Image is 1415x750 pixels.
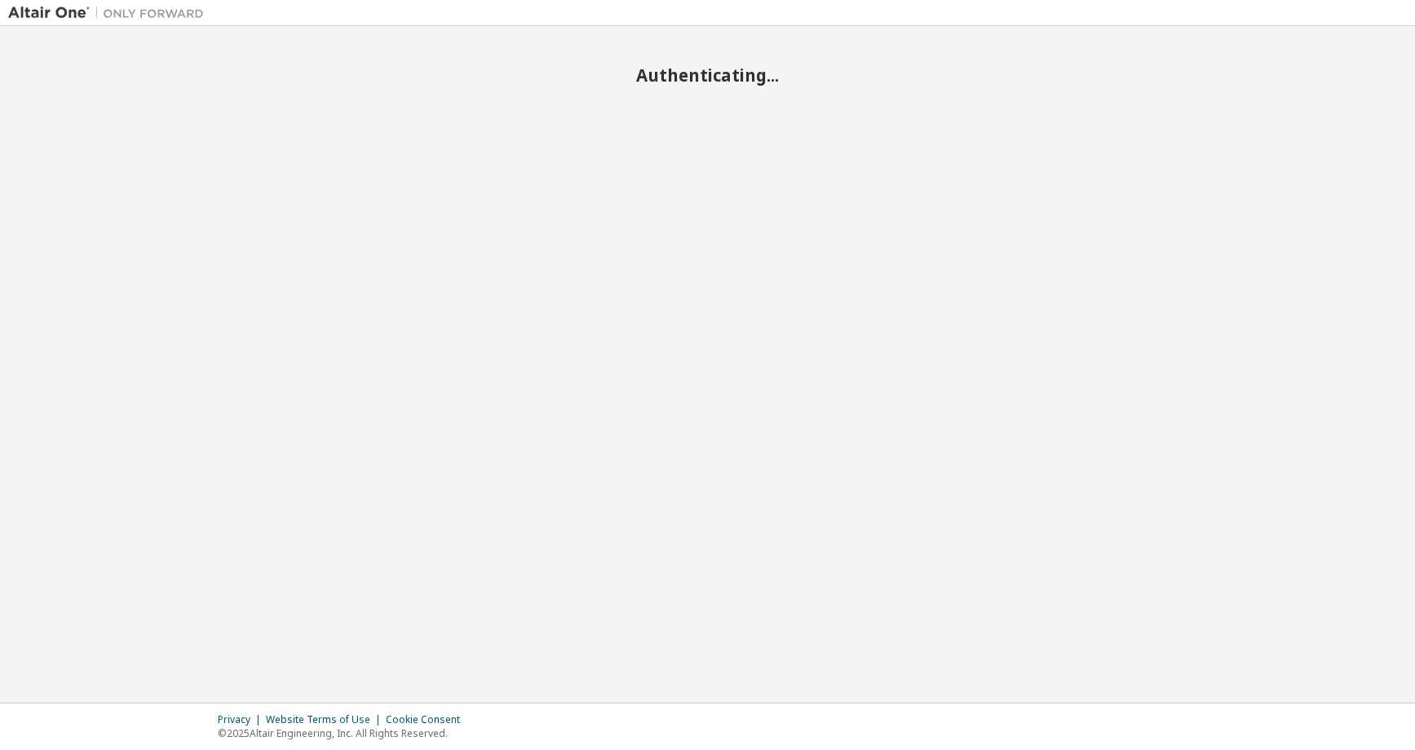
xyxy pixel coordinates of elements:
div: Website Terms of Use [266,713,386,726]
img: Altair One [8,5,212,21]
p: © 2025 Altair Engineering, Inc. All Rights Reserved. [218,726,470,740]
div: Cookie Consent [386,713,470,726]
h2: Authenticating... [8,64,1407,86]
div: Privacy [218,713,266,726]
